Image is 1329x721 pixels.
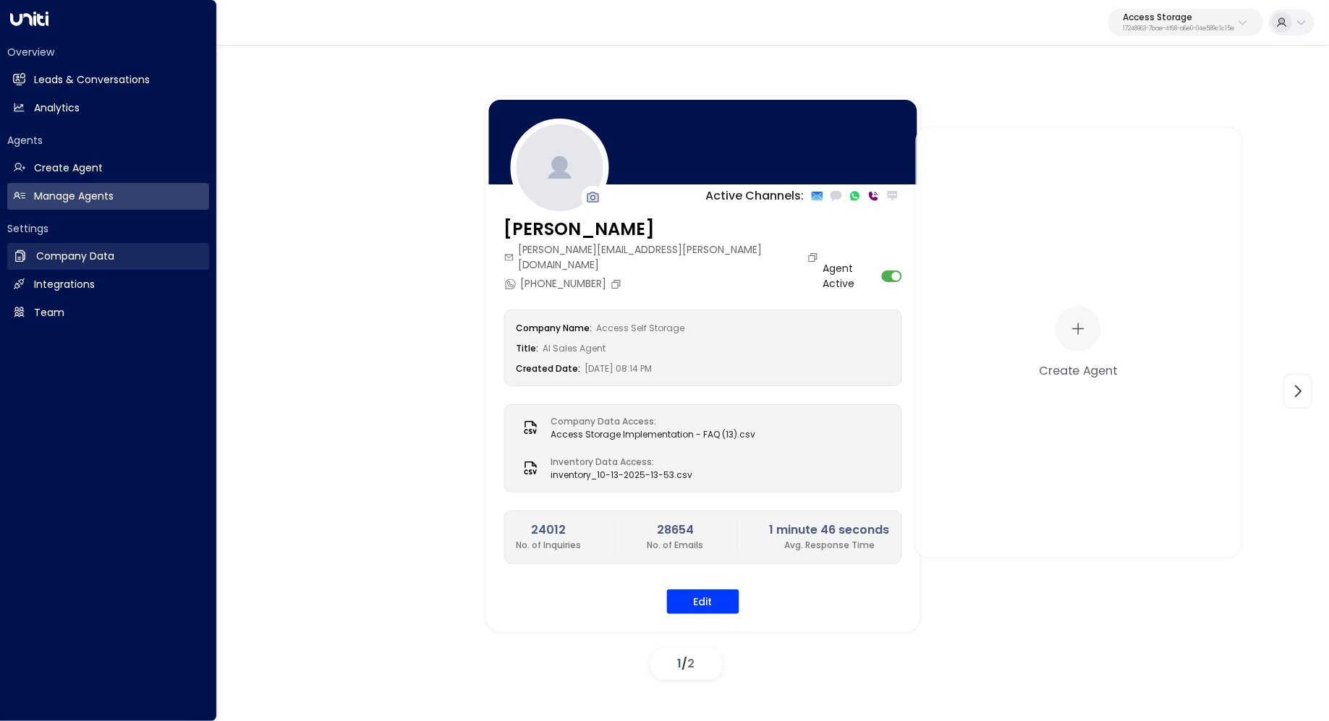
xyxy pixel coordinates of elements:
[551,428,756,441] span: Access Storage Implementation - FAQ (13).csv
[34,277,95,292] h2: Integrations
[667,589,739,614] button: Edit
[34,161,103,176] h2: Create Agent
[34,189,114,204] h2: Manage Agents
[517,362,581,375] label: Created Date:
[517,322,593,334] label: Company Name:
[517,521,582,539] h2: 24012
[7,95,209,121] a: Analytics
[34,72,150,88] h2: Leads & Conversations
[7,271,209,298] a: Integrations
[647,539,704,552] p: No. of Emails
[504,216,823,242] h3: [PERSON_NAME]
[823,261,878,291] label: Agent Active
[770,521,890,539] h2: 1 minute 46 seconds
[504,276,626,291] div: [PHONE_NUMBER]
[1123,13,1234,22] p: Access Storage
[7,133,209,148] h2: Agents
[34,305,64,320] h2: Team
[551,415,749,428] label: Company Data Access:
[7,67,209,93] a: Leads & Conversations
[647,521,704,539] h2: 28654
[517,342,539,354] label: Title:
[1040,362,1118,379] div: Create Agent
[807,252,823,263] button: Copy
[1123,26,1234,32] p: 17248963-7bae-4f68-a6e0-04e589c1c15e
[7,221,209,236] h2: Settings
[7,299,209,326] a: Team
[7,183,209,210] a: Manage Agents
[34,101,80,116] h2: Analytics
[650,648,723,680] div: /
[597,322,685,334] span: Access Self Storage
[7,45,209,59] h2: Overview
[7,243,209,270] a: Company Data
[517,539,582,552] p: No. of Inquiries
[504,242,823,273] div: [PERSON_NAME][EMAIL_ADDRESS][PERSON_NAME][DOMAIN_NAME]
[1108,9,1263,36] button: Access Storage17248963-7bae-4f68-a6e0-04e589c1c15e
[611,278,626,290] button: Copy
[551,456,686,469] label: Inventory Data Access:
[678,655,682,672] span: 1
[36,249,114,264] h2: Company Data
[706,187,804,205] p: Active Channels:
[543,342,606,354] span: AI Sales Agent
[7,155,209,182] a: Create Agent
[585,362,653,375] span: [DATE] 08:14 PM
[770,539,890,552] p: Avg. Response Time
[551,469,693,482] span: inventory_10-13-2025-13-53.csv
[688,655,695,672] span: 2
